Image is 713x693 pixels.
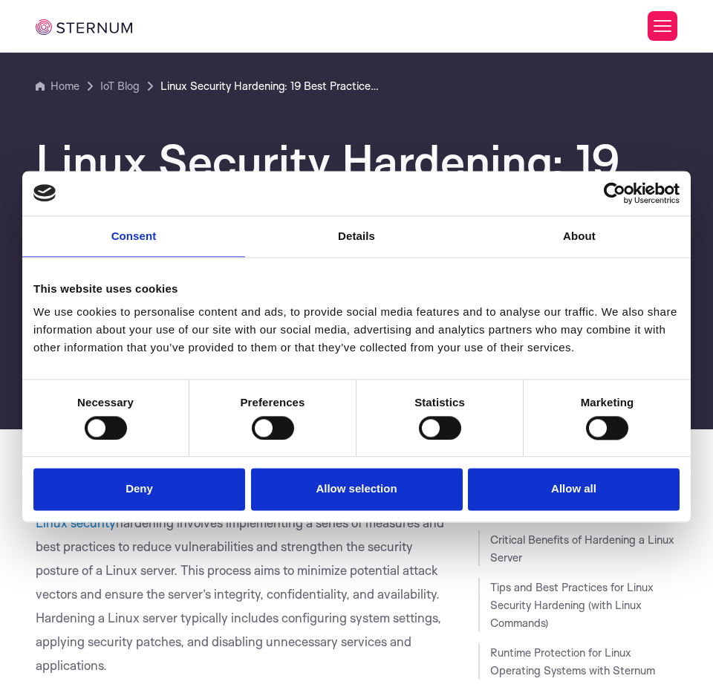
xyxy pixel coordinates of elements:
button: Allow all [468,469,680,511]
div: We use cookies to personalise content and ads, to provide social media features and to analyse ou... [33,303,680,357]
img: logo [33,185,56,201]
strong: Necessary [77,396,134,409]
button: Allow selection [251,469,463,511]
a: Home [36,77,79,95]
a: About [468,216,691,257]
span: hardening involves implementing a series of measures and best practices to reduce vulnerabilities... [36,515,444,673]
a: Details [245,216,468,257]
a: Consent [22,216,245,257]
a: IoT Blog [100,77,140,95]
a: Linux Security Hardening: 19 Best Practices with Linux Commands [160,77,383,95]
strong: Statistics [414,396,465,409]
a: Usercentrics Cookiebot - opens in a new window [550,182,680,204]
button: Toggle Menu [648,11,677,41]
a: Linux security [36,515,116,530]
strong: Marketing [581,396,634,409]
a: Runtime Protection for Linux Operating Systems with Sternum [490,645,655,677]
button: Deny [33,469,245,511]
a: Tips and Best Practices for Linux Security Hardening (with Linux Commands) [490,580,654,630]
strong: Preferences [241,396,305,409]
img: sternum iot [36,19,132,36]
div: This website uses cookies [33,280,680,298]
h1: Linux Security Hardening: 19 Best Practices with Linux Commands [36,137,677,279]
a: Critical Benefits of Hardening a Linux Server [490,533,674,565]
